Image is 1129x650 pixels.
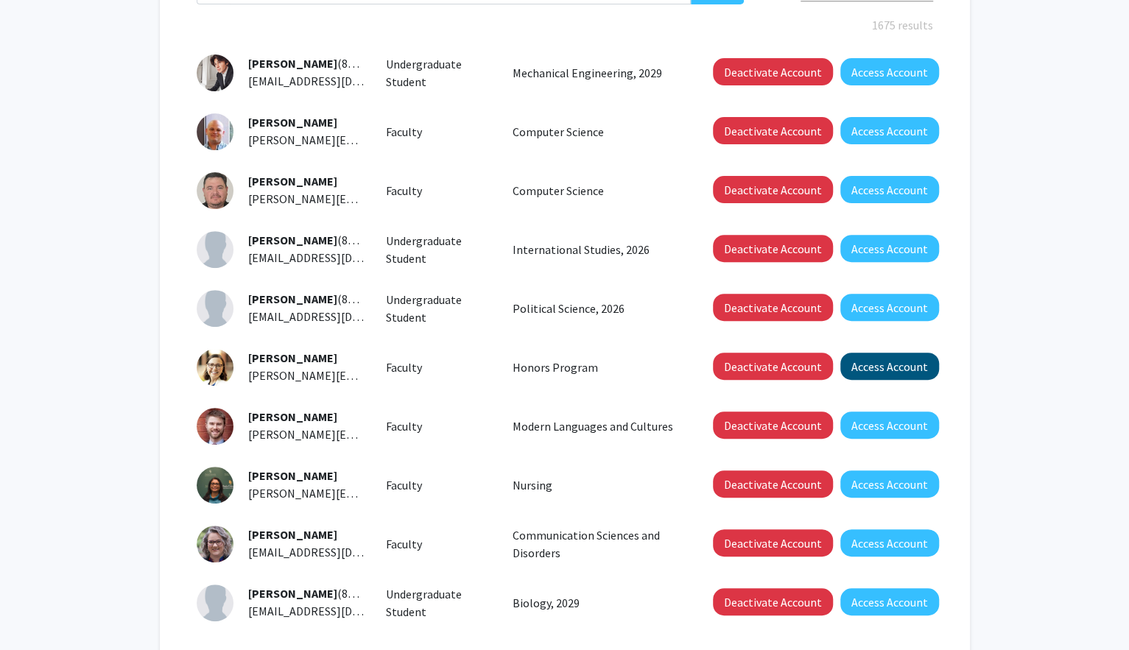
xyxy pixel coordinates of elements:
[197,584,233,621] img: Profile Picture
[375,417,502,435] div: Faculty
[197,290,233,327] img: Profile Picture
[197,526,233,562] img: Profile Picture
[248,174,337,188] span: [PERSON_NAME]
[248,350,337,365] span: [PERSON_NAME]
[248,56,337,71] span: [PERSON_NAME]
[713,176,833,203] button: Deactivate Account
[248,527,337,542] span: [PERSON_NAME]
[713,529,833,557] button: Deactivate Account
[248,292,398,306] span: (892837103)
[248,115,337,130] span: [PERSON_NAME]
[375,232,502,267] div: Undergraduate Student
[840,294,939,321] button: Access Account
[248,74,428,88] span: [EMAIL_ADDRESS][DOMAIN_NAME]
[840,176,939,203] button: Access Account
[197,172,233,209] img: Profile Picture
[248,368,516,383] span: [PERSON_NAME][EMAIL_ADDRESS][DOMAIN_NAME]
[840,117,939,144] button: Access Account
[248,309,428,324] span: [EMAIL_ADDRESS][DOMAIN_NAME]
[713,58,833,85] button: Deactivate Account
[248,486,516,501] span: [PERSON_NAME][EMAIL_ADDRESS][DOMAIN_NAME]
[513,64,680,82] p: Mechanical Engineering, 2029
[375,358,502,376] div: Faculty
[248,56,398,71] span: (892873791)
[713,411,833,439] button: Deactivate Account
[197,408,233,445] img: Profile Picture
[513,358,680,376] p: Honors Program
[375,55,502,91] div: Undergraduate Student
[248,427,516,442] span: [PERSON_NAME][EMAIL_ADDRESS][DOMAIN_NAME]
[248,233,337,247] span: [PERSON_NAME]
[513,182,680,199] p: Computer Science
[513,476,680,494] p: Nursing
[840,58,939,85] button: Access Account
[248,133,516,147] span: [PERSON_NAME][EMAIL_ADDRESS][DOMAIN_NAME]
[186,16,944,34] div: 1675 results
[513,123,680,141] p: Computer Science
[375,535,502,553] div: Faculty
[840,588,939,615] button: Access Account
[840,411,939,439] button: Access Account
[713,353,833,380] button: Deactivate Account
[513,417,680,435] p: Modern Languages and Cultures
[248,409,337,424] span: [PERSON_NAME]
[713,294,833,321] button: Deactivate Account
[840,529,939,557] button: Access Account
[248,604,428,618] span: [EMAIL_ADDRESS][DOMAIN_NAME]
[513,594,680,612] p: Biology, 2029
[248,292,337,306] span: [PERSON_NAME]
[197,113,233,150] img: Profile Picture
[248,250,428,265] span: [EMAIL_ADDRESS][DOMAIN_NAME]
[248,233,398,247] span: (892763126)
[248,586,398,601] span: (892891081)
[11,584,63,639] iframe: Chat
[197,349,233,386] img: Profile Picture
[248,468,337,483] span: [PERSON_NAME]
[713,470,833,498] button: Deactivate Account
[840,353,939,380] button: Access Account
[375,291,502,326] div: Undergraduate Student
[713,117,833,144] button: Deactivate Account
[248,191,516,206] span: [PERSON_NAME][EMAIL_ADDRESS][DOMAIN_NAME]
[375,182,502,199] div: Faculty
[197,467,233,504] img: Profile Picture
[375,585,502,621] div: Undergraduate Student
[197,231,233,268] img: Profile Picture
[248,545,428,559] span: [EMAIL_ADDRESS][DOMAIN_NAME]
[197,54,233,91] img: Profile Picture
[840,470,939,498] button: Access Account
[513,526,680,562] p: Communication Sciences and Disorders
[248,586,337,601] span: [PERSON_NAME]
[513,241,680,258] p: International Studies, 2026
[713,235,833,262] button: Deactivate Account
[513,300,680,317] p: Political Science, 2026
[840,235,939,262] button: Access Account
[375,123,502,141] div: Faculty
[375,476,502,494] div: Faculty
[713,588,833,615] button: Deactivate Account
